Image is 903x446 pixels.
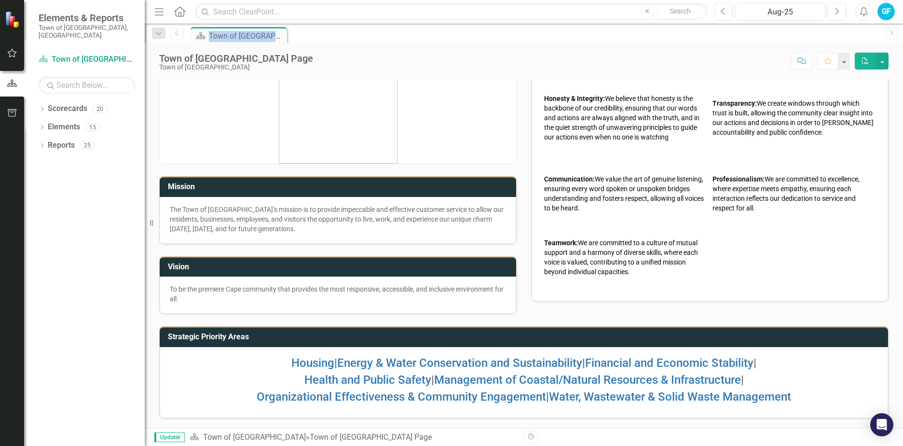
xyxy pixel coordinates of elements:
[657,5,705,18] button: Search
[712,99,757,107] strong: Transparency:
[39,77,135,94] input: Search Below...
[544,95,605,102] strong: Honesty & Integrity:
[544,238,708,277] p: We are committed to a culture of mutual support and a harmony of diverse skills, where each voice...
[85,123,100,131] div: 15
[195,3,707,20] input: Search ClearPoint...
[279,45,397,164] img: mceclip0.png
[739,6,822,18] div: Aug-25
[170,284,506,304] p: To be the premiere Cape community that provides the most responsive, accessible, and inclusive en...
[159,53,313,64] div: Town of [GEOGRAPHIC_DATA] Page
[92,105,108,113] div: 20
[170,205,506,234] p: The Town of [GEOGRAPHIC_DATA]’s mission is to provide impeccable and effective customer service t...
[209,30,285,42] div: Town of [GEOGRAPHIC_DATA] Page
[5,11,22,28] img: ClearPoint Strategy
[159,64,313,71] div: Town of [GEOGRAPHIC_DATA]
[670,7,691,15] span: Search
[80,141,95,150] div: 25
[48,103,87,114] a: Scorecards
[304,373,431,387] a: Health and Public Safety
[870,413,893,436] div: Open Intercom Messenger
[585,356,753,370] a: Financial and Economic Stability
[203,432,306,442] a: Town of [GEOGRAPHIC_DATA]
[735,3,825,20] button: Aug-25
[544,175,595,183] strong: Communication:
[168,333,883,341] h3: Strategic Priority Areas
[310,432,432,442] div: Town of [GEOGRAPHIC_DATA] Page
[39,12,135,24] span: Elements & Reports
[877,3,895,20] button: GF
[337,356,582,370] a: Energy & Water Conservation and Sustainability
[544,239,578,247] strong: Teamwork:
[712,98,876,137] p: We create windows through which trust is built, allowing the community clear insight into our act...
[39,24,135,40] small: Town of [GEOGRAPHIC_DATA], [GEOGRAPHIC_DATA]
[544,94,708,142] p: We believe that honesty is the backbone of our credibility, ensuring that our words and actions a...
[168,263,511,271] h3: Vision
[544,174,708,213] p: We value the art of genuine listening, ensuring every word spoken or unspoken bridges understandi...
[304,373,744,387] span: | |
[168,182,511,191] h3: Mission
[48,122,80,133] a: Elements
[190,432,517,443] div: »
[291,356,334,370] a: Housing
[154,432,185,442] span: Updater
[48,140,75,151] a: Reports
[257,390,546,404] a: Organizational Effectiveness & Community Engagement
[712,174,876,213] p: We are committed to excellence, where expertise meets empathy, ensuring each interaction reflects...
[39,54,135,65] a: Town of [GEOGRAPHIC_DATA]
[712,175,765,183] strong: Professionalism:
[434,373,741,387] a: Management of Coastal/Natural Resources & Infrastructure
[257,390,791,404] span: |
[291,356,756,370] span: | | |
[549,390,791,404] a: Water, Wastewater & Solid Waste Management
